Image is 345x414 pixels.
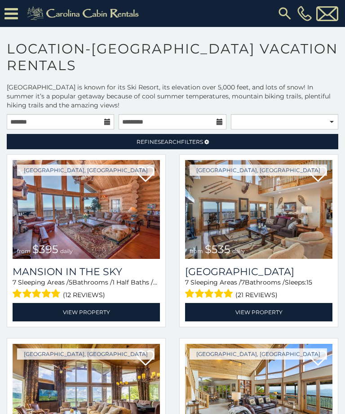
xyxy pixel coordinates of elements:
[60,248,73,254] span: daily
[190,165,327,176] a: [GEOGRAPHIC_DATA], [GEOGRAPHIC_DATA]
[306,278,312,286] span: 15
[17,348,155,360] a: [GEOGRAPHIC_DATA], [GEOGRAPHIC_DATA]
[185,278,332,301] div: Sleeping Areas / Bathrooms / Sleeps:
[241,278,245,286] span: 7
[137,138,203,145] span: Refine Filters
[205,243,230,256] span: $535
[13,278,16,286] span: 7
[13,160,160,259] a: Mansion In The Sky from $395 daily
[13,160,160,259] img: Mansion In The Sky
[158,138,181,145] span: Search
[63,289,105,301] span: (12 reviews)
[185,266,332,278] h3: Southern Star Lodge
[32,243,58,256] span: $395
[232,248,245,254] span: daily
[13,303,160,321] a: View Property
[185,160,332,259] img: Southern Star Lodge
[22,4,146,22] img: Khaki-logo.png
[185,303,332,321] a: View Property
[17,248,31,254] span: from
[190,248,203,254] span: from
[185,160,332,259] a: Southern Star Lodge from $535 daily
[112,278,157,286] span: 1 Half Baths /
[235,289,278,301] span: (21 reviews)
[13,266,160,278] a: Mansion In The Sky
[69,278,72,286] span: 5
[190,348,327,360] a: [GEOGRAPHIC_DATA], [GEOGRAPHIC_DATA]
[295,6,314,21] a: [PHONE_NUMBER]
[13,278,160,301] div: Sleeping Areas / Bathrooms / Sleeps:
[277,5,293,22] img: search-regular.svg
[185,266,332,278] a: [GEOGRAPHIC_DATA]
[17,165,155,176] a: [GEOGRAPHIC_DATA], [GEOGRAPHIC_DATA]
[7,134,338,149] a: RefineSearchFilters
[185,278,189,286] span: 7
